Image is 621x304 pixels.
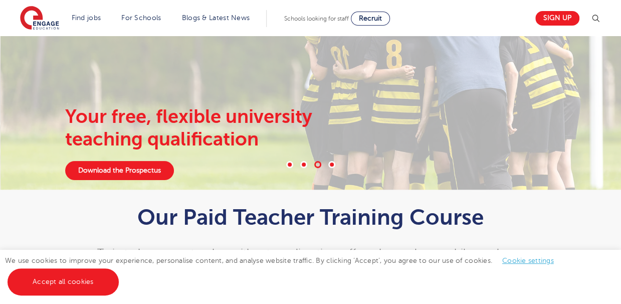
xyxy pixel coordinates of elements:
[97,247,524,259] span: Train to become a teacher without needing time off work – and earn while you learn.
[359,15,382,22] span: Recruit
[65,205,556,230] h1: Our Paid Teacher Training Course
[502,257,554,264] a: Cookie settings
[121,14,161,22] a: For Schools
[535,11,579,26] a: Sign up
[65,105,354,151] div: Your free, flexible university teaching qualification
[351,12,390,26] a: Recruit
[20,6,59,31] img: Engage Education
[182,14,250,22] a: Blogs & Latest News
[72,14,101,22] a: Find jobs
[284,15,349,22] span: Schools looking for staff
[8,268,119,295] a: Accept all cookies
[5,257,564,285] span: We use cookies to improve your experience, personalise content, and analyse website traffic. By c...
